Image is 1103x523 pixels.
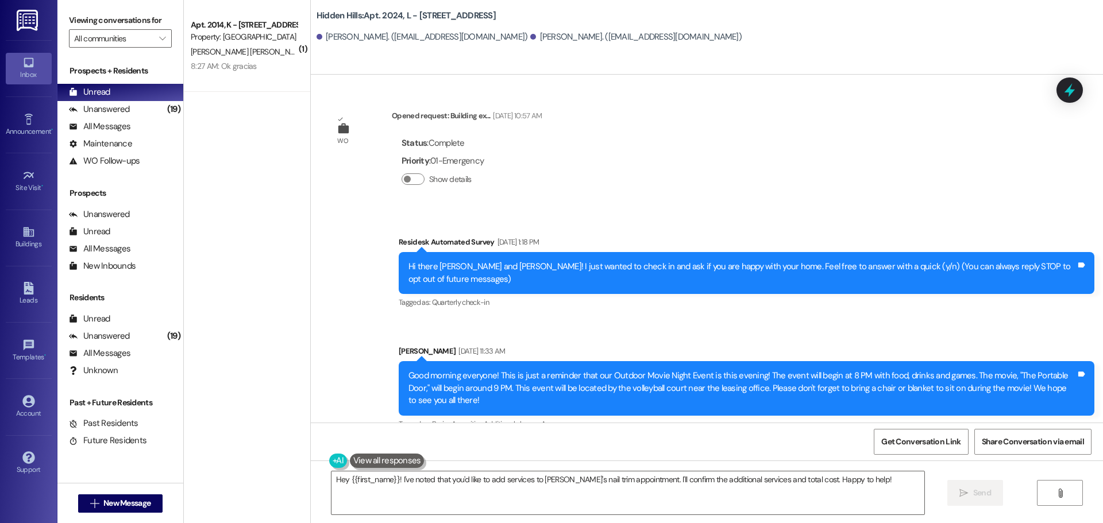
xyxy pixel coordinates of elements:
[69,226,110,238] div: Unread
[530,31,742,43] div: [PERSON_NAME]. ([EMAIL_ADDRESS][DOMAIN_NAME])
[69,86,110,98] div: Unread
[402,155,429,166] b: Priority
[947,480,1003,506] button: Send
[408,261,1076,285] div: Hi there [PERSON_NAME] and [PERSON_NAME]! I just wanted to check in and ask if you are happy with...
[191,19,297,31] div: Apt. 2014, K - [STREET_ADDRESS]
[881,436,961,448] span: Get Conversation Link
[78,494,163,513] button: New Message
[191,31,297,43] div: Property: [GEOGRAPHIC_DATA]
[57,65,183,77] div: Prospects + Residents
[57,292,183,304] div: Residents
[974,429,1092,455] button: Share Conversation via email
[191,47,307,57] span: [PERSON_NAME] [PERSON_NAME]
[399,345,1094,361] div: [PERSON_NAME]
[1056,489,1065,498] i: 
[982,436,1084,448] span: Share Conversation via email
[317,31,528,43] div: [PERSON_NAME]. ([EMAIL_ADDRESS][DOMAIN_NAME])
[874,429,968,455] button: Get Conversation Link
[69,155,140,167] div: WO Follow-ups
[69,260,136,272] div: New Inbounds
[6,278,52,309] a: Leads
[6,392,52,423] a: Account
[402,134,484,152] div: : Complete
[69,208,130,220] div: Unanswered
[6,222,52,253] a: Buildings
[399,236,1094,252] div: Residesk Automated Survey
[69,243,130,255] div: All Messages
[69,435,146,447] div: Future Residents
[399,294,1094,311] div: Tagged as:
[6,53,52,84] a: Inbox
[57,187,183,199] div: Prospects
[959,489,968,498] i: 
[495,236,539,248] div: [DATE] 1:18 PM
[452,419,484,429] span: Amenities ,
[490,110,542,122] div: [DATE] 10:57 AM
[69,417,138,429] div: Past Residents
[41,182,43,190] span: •
[456,345,505,357] div: [DATE] 11:33 AM
[484,419,542,429] span: Additional charges ,
[6,335,52,366] a: Templates •
[432,419,452,429] span: Praise ,
[69,313,110,325] div: Unread
[973,487,991,499] span: Send
[69,121,130,133] div: All Messages
[402,137,427,149] b: Status
[69,103,130,115] div: Unanswered
[402,152,484,170] div: : 01-Emergency
[90,499,99,508] i: 
[399,416,1094,432] div: Tagged as:
[17,10,40,31] img: ResiDesk Logo
[51,126,53,134] span: •
[57,397,183,409] div: Past + Future Residents
[69,365,118,377] div: Unknown
[69,347,130,359] div: All Messages
[159,34,165,43] i: 
[337,135,348,147] div: WO
[69,138,132,150] div: Maintenance
[317,10,496,22] b: Hidden Hills: Apt. 2024, L - [STREET_ADDRESS]
[331,471,924,514] textarea: Hey {{first_name}}! I've noted that you'd like to add services to [PERSON_NAME]'s nail trim appoi...
[164,100,183,118] div: (19)
[6,166,52,197] a: Site Visit •
[69,330,130,342] div: Unanswered
[103,497,151,509] span: New Message
[69,11,172,29] label: Viewing conversations for
[74,29,153,48] input: All communities
[429,173,472,185] label: Show details
[191,61,257,71] div: 8:27 AM: Ok gracias
[392,110,542,126] div: Opened request: Building ex...
[432,297,489,307] span: Quarterly check-in
[6,448,52,479] a: Support
[541,419,564,429] span: Access
[408,370,1076,406] div: Good morning everyone! This is just a reminder that our Outdoor Movie Night Event is this evening...
[164,327,183,345] div: (19)
[44,351,46,359] span: •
